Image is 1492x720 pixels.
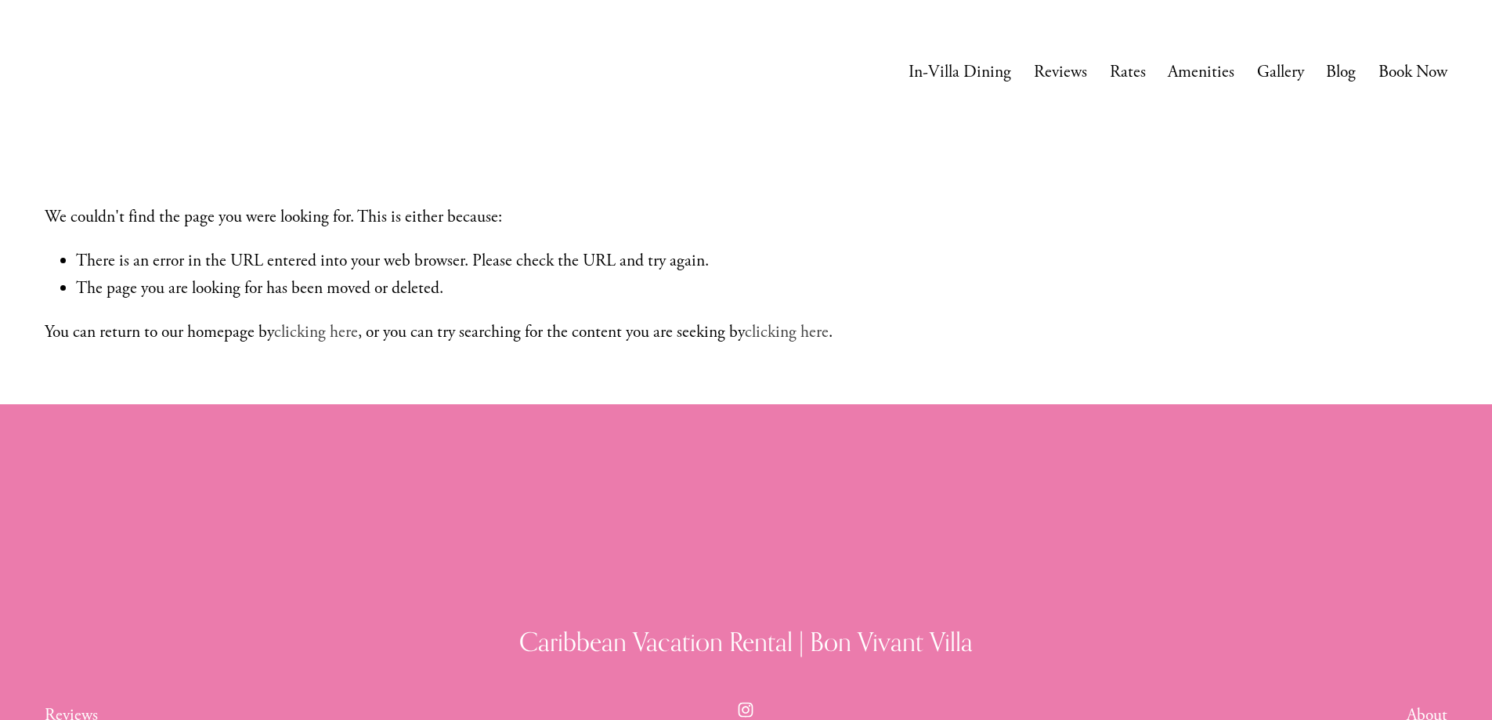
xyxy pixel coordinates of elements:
a: Rates [1110,57,1146,88]
li: There is an error in the URL entered into your web browser. Please check the URL and try again. [76,248,1447,275]
p: You can return to our homepage by , or you can try searching for the content you are seeking by . [45,319,1447,346]
a: Blog [1326,57,1356,88]
a: Book Now [1378,57,1447,88]
img: Caribbean Vacation Rental | Bon Vivant Villa [45,45,211,100]
a: Amenities [1168,57,1234,88]
p: We couldn't find the page you were looking for. This is either because: [45,159,1447,231]
a: Reviews [1034,57,1087,88]
a: In-Villa Dining [909,57,1011,88]
a: clicking here [274,321,358,343]
a: Instagram [738,702,753,718]
h3: Caribbean Vacation Rental | Bon Vivant Villa [45,624,1447,660]
a: clicking here [745,321,829,343]
li: The page you are looking for has been moved or deleted. [76,275,1447,302]
a: Gallery [1257,57,1304,88]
